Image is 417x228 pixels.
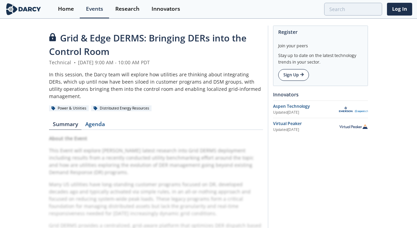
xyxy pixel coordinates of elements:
a: Sign Up [278,69,309,81]
div: Join your peers [278,38,363,49]
img: logo-wide.svg [5,3,42,15]
img: Virtual Peaker [339,124,368,129]
img: Aspen Technology [339,106,368,113]
a: Agenda [81,122,108,130]
input: Advanced Search [324,3,382,16]
div: Aspen Technology [273,103,339,110]
div: Technical [DATE] 9:00 AM - 10:00 AM PDT [49,59,263,66]
a: Summary [49,122,81,130]
a: Log In [387,3,412,16]
div: In this session, the Darcy team will explore how utilities are thinking about integrating DERs, w... [49,71,263,100]
a: Virtual Peaker Updated[DATE] Virtual Peaker [273,121,368,133]
div: Power & Utilities [49,105,89,112]
span: Grid & Edge DERMS: Bringing DERs into the Control Room [49,32,246,58]
div: Updated [DATE] [273,110,339,115]
div: Distributed Energy Resources [91,105,152,112]
a: Aspen Technology Updated[DATE] Aspen Technology [273,103,368,115]
div: Virtual Peaker [273,121,339,127]
div: Updated [DATE] [273,127,339,133]
div: Innovators [152,6,180,12]
div: Innovators [273,88,368,101]
div: Events [86,6,103,12]
div: Research [115,6,139,12]
div: Stay up to date on the latest technology trends in your sector. [278,49,363,65]
div: Register [278,26,363,38]
div: Home [58,6,74,12]
span: • [72,59,77,66]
